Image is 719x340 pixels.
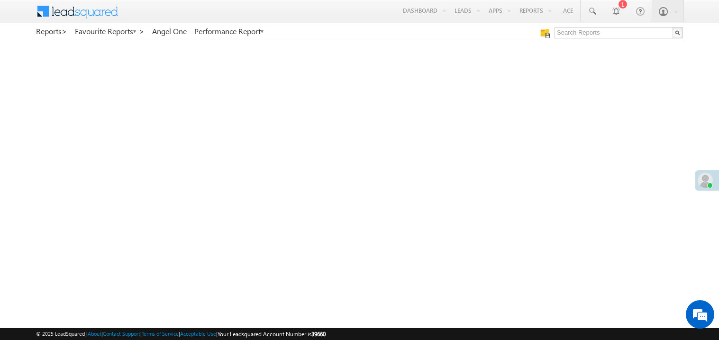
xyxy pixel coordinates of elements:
[75,27,145,36] a: Favourite Reports >
[540,28,550,38] img: Manage all your saved reports!
[103,331,140,337] a: Contact Support
[88,331,101,337] a: About
[139,26,145,37] span: >
[36,330,326,339] span: © 2025 LeadSquared | | | | |
[62,26,67,37] span: >
[180,331,216,337] a: Acceptable Use
[36,27,67,36] a: Reports>
[152,27,264,36] a: Angel One – Performance Report
[142,331,179,337] a: Terms of Service
[311,331,326,338] span: 39660
[218,331,326,338] span: Your Leadsquared Account Number is
[555,27,683,38] input: Search Reports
